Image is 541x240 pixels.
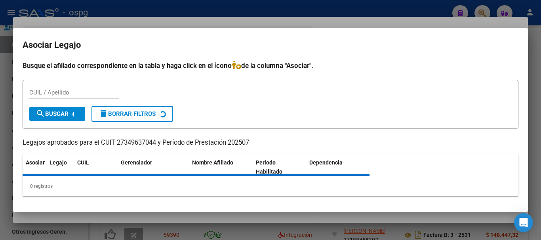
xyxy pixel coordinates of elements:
datatable-header-cell: Legajo [46,154,74,180]
span: Legajo [50,159,67,166]
span: Borrar Filtros [99,110,156,117]
button: Borrar Filtros [91,106,173,122]
span: CUIL [77,159,89,166]
datatable-header-cell: Gerenciador [118,154,189,180]
datatable-header-cell: Periodo Habilitado [253,154,306,180]
span: Periodo Habilitado [256,159,282,175]
span: Buscar [36,110,69,117]
div: Open Intercom Messenger [514,213,533,232]
span: Nombre Afiliado [192,159,233,166]
datatable-header-cell: Asociar [23,154,46,180]
h2: Asociar Legajo [23,38,518,53]
span: Asociar [26,159,45,166]
span: Gerenciador [121,159,152,166]
mat-icon: search [36,109,45,118]
div: 0 registros [23,176,518,196]
datatable-header-cell: CUIL [74,154,118,180]
p: Legajos aprobados para el CUIT 27349637044 y Período de Prestación 202507 [23,138,518,148]
h4: Busque el afiliado correspondiente en la tabla y haga click en el ícono de la columna "Asociar". [23,60,518,71]
datatable-header-cell: Dependencia [306,154,370,180]
button: Buscar [29,107,85,121]
span: Dependencia [309,159,343,166]
datatable-header-cell: Nombre Afiliado [189,154,253,180]
mat-icon: delete [99,109,108,118]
